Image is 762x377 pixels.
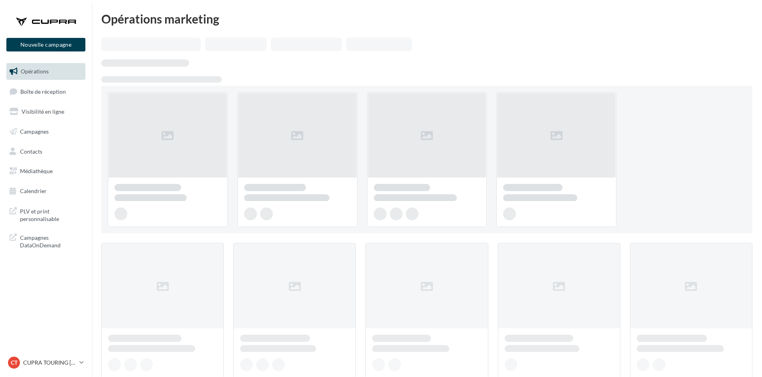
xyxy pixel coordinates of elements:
a: Visibilité en ligne [5,103,87,120]
a: Campagnes [5,123,87,140]
span: CT [11,359,18,367]
span: Contacts [20,148,42,154]
a: CT CUPRA TOURING [GEOGRAPHIC_DATA] [6,355,85,370]
span: Campagnes DataOnDemand [20,232,82,249]
div: Opérations marketing [101,13,752,25]
a: Médiathèque [5,163,87,180]
a: Contacts [5,143,87,160]
a: Boîte de réception [5,83,87,100]
a: Opérations [5,63,87,80]
a: PLV et print personnalisable [5,203,87,226]
span: Visibilité en ligne [22,108,64,115]
a: Campagnes DataOnDemand [5,229,87,253]
button: Nouvelle campagne [6,38,85,51]
span: Calendrier [20,188,47,194]
span: Boîte de réception [20,88,66,95]
span: Médiathèque [20,168,53,174]
span: Campagnes [20,128,49,135]
span: Opérations [21,68,49,75]
p: CUPRA TOURING [GEOGRAPHIC_DATA] [23,359,76,367]
a: Calendrier [5,183,87,199]
span: PLV et print personnalisable [20,206,82,223]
